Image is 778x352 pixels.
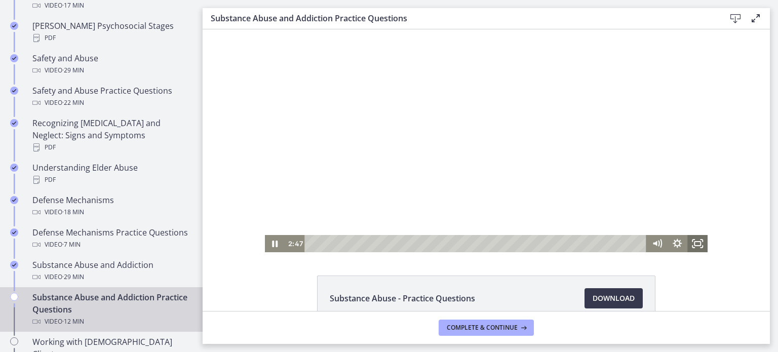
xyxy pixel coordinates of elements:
[32,64,190,76] div: Video
[62,206,84,218] span: · 18 min
[62,64,84,76] span: · 29 min
[32,52,190,76] div: Safety and Abuse
[32,32,190,44] div: PDF
[10,87,18,95] i: Completed
[585,288,643,308] a: Download
[444,206,464,223] button: Mute
[32,20,190,44] div: [PERSON_NAME] Psychosocial Stages
[10,119,18,127] i: Completed
[10,22,18,30] i: Completed
[203,29,770,252] iframe: Video Lesson
[62,97,84,109] span: · 22 min
[211,12,709,24] h3: Substance Abuse and Addiction Practice Questions
[447,324,518,332] span: Complete & continue
[32,174,190,186] div: PDF
[62,271,84,283] span: · 29 min
[32,162,190,186] div: Understanding Elder Abuse
[62,239,81,251] span: · 7 min
[32,141,190,153] div: PDF
[32,226,190,251] div: Defense Mechanisms Practice Questions
[32,117,190,153] div: Recognizing [MEDICAL_DATA] and Neglect: Signs and Symptoms
[10,196,18,204] i: Completed
[32,239,190,251] div: Video
[32,291,190,328] div: Substance Abuse and Addiction Practice Questions
[10,261,18,269] i: Completed
[439,320,534,336] button: Complete & continue
[32,97,190,109] div: Video
[32,271,190,283] div: Video
[32,259,190,283] div: Substance Abuse and Addiction
[32,85,190,109] div: Safety and Abuse Practice Questions
[32,206,190,218] div: Video
[485,206,505,223] button: Fullscreen
[464,206,485,223] button: Show settings menu
[10,164,18,172] i: Completed
[32,316,190,328] div: Video
[10,54,18,62] i: Completed
[593,292,635,304] span: Download
[330,292,475,304] span: Substance Abuse - Practice Questions
[62,316,84,328] span: · 12 min
[10,228,18,237] i: Completed
[32,194,190,218] div: Defense Mechanisms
